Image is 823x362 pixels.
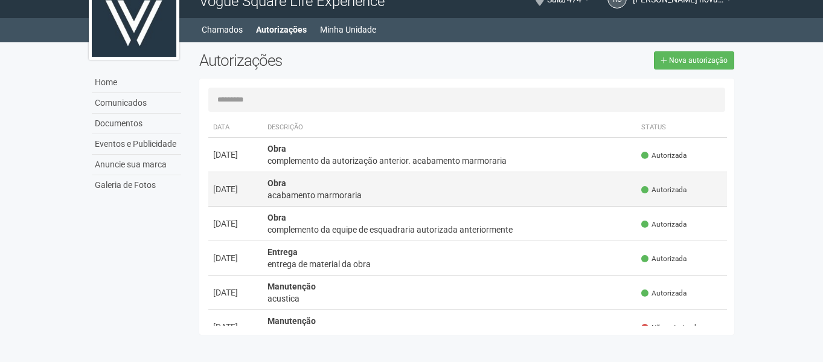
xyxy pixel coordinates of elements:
div: [DATE] [213,218,258,230]
div: entrega de material da obra [267,258,632,270]
strong: Entrega [267,247,298,257]
strong: Obra [267,178,286,188]
div: [DATE] [213,252,258,264]
a: Minha Unidade [320,21,376,38]
div: acustica [267,293,632,305]
th: Status [636,118,727,138]
a: Nova autorização [654,51,734,69]
span: Autorizada [641,150,687,161]
strong: Obra [267,144,286,154]
h2: Autorizações [199,51,458,69]
span: Autorizada [641,288,687,299]
div: [DATE] [213,321,258,333]
span: Não autorizada [641,323,700,333]
a: Home [92,73,181,93]
a: Chamados [202,21,243,38]
strong: Manutenção [267,282,316,291]
span: Autorizada [641,219,687,230]
a: Eventos e Publicidade [92,134,181,155]
a: Galeria de Fotos [92,175,181,195]
th: Descrição [263,118,637,138]
span: Autorizada [641,254,687,264]
strong: Manutenção [267,316,316,326]
a: Autorizações [256,21,307,38]
a: Documentos [92,114,181,134]
span: Nova autorização [669,56,728,65]
strong: Obra [267,213,286,222]
div: [DATE] [213,183,258,195]
span: Autorizada [641,185,687,195]
div: [DATE] [213,286,258,299]
div: complemento da autorização anterior. acabamento marmoraria [267,155,632,167]
a: Anuncie sua marca [92,155,181,175]
div: [DATE] [213,149,258,161]
div: complemento da equipe de esquadraria autorizada anteriormente [267,224,632,236]
th: Data [208,118,263,138]
a: Comunicados [92,93,181,114]
div: acabamento marmoraria [267,189,632,201]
